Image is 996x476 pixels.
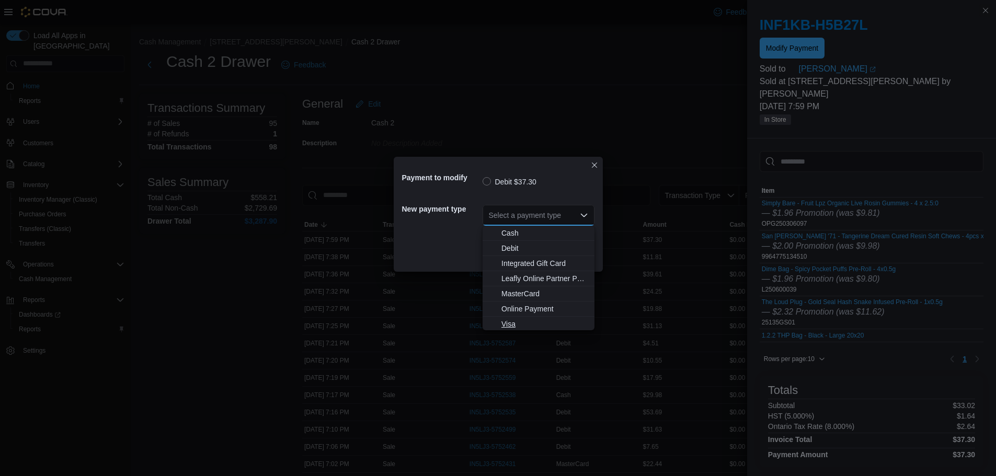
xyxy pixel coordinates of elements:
[501,304,588,314] span: Online Payment
[501,243,588,253] span: Debit
[402,167,480,188] h5: Payment to modify
[483,241,594,256] button: Debit
[501,228,588,238] span: Cash
[580,211,588,219] button: Close list of options
[489,209,490,222] input: Accessible screen reader label
[483,256,594,271] button: Integrated Gift Card
[501,319,588,329] span: Visa
[483,226,594,332] div: Choose from the following options
[483,176,536,188] label: Debit $37.30
[501,273,588,284] span: Leafly Online Partner Payment
[483,271,594,286] button: Leafly Online Partner Payment
[483,301,594,317] button: Online Payment
[501,258,588,269] span: Integrated Gift Card
[483,226,594,241] button: Cash
[588,159,601,171] button: Closes this modal window
[402,199,480,219] h5: New payment type
[483,317,594,332] button: Visa
[501,288,588,299] span: MasterCard
[483,286,594,301] button: MasterCard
